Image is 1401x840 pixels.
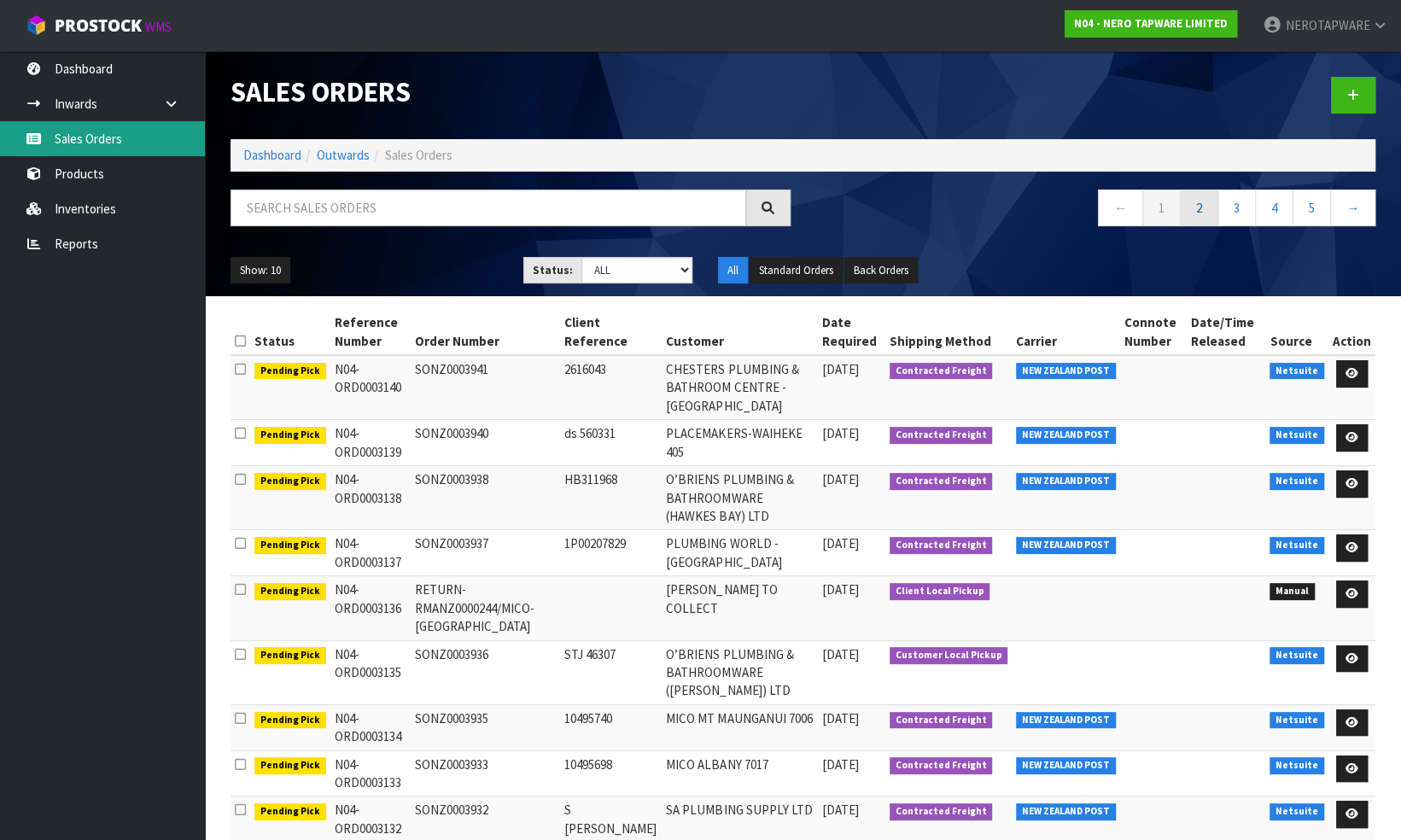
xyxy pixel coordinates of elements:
td: MICO MT MAUNGANUI 7006 [662,704,818,750]
td: 2616043 [560,355,662,420]
span: Contracted Freight [890,537,993,554]
span: NEW ZEALAND POST [1016,427,1116,444]
td: SONZ0003941 [411,355,560,420]
a: 2 [1180,190,1218,226]
span: Pending Pick [254,473,326,490]
span: Contracted Freight [890,363,993,380]
span: Contracted Freight [890,427,993,444]
a: Dashboard [243,147,301,163]
span: Pending Pick [254,583,326,600]
td: N04-ORD0003133 [330,750,412,796]
td: N04-ORD0003136 [330,576,412,640]
nav: Page navigation [816,190,1376,231]
span: Pending Pick [254,427,326,444]
td: O’BRIENS PLUMBING & BATHROOMWARE (HAWKES BAY) LTD [662,466,818,530]
span: [DATE] [822,756,859,773]
span: [DATE] [822,471,859,487]
span: Sales Orders [385,147,452,163]
span: Customer Local Pickup [890,647,1008,664]
span: [DATE] [822,535,859,551]
span: [DATE] [822,361,859,377]
span: NEW ZEALAND POST [1016,757,1116,774]
td: N04-ORD0003134 [330,704,412,750]
strong: Status: [533,263,573,277]
span: Netsuite [1270,363,1324,380]
span: Client Local Pickup [890,583,990,600]
td: PLUMBING WORLD - [GEOGRAPHIC_DATA] [662,530,818,576]
th: Date/Time Released [1187,309,1265,355]
span: NEROTAPWARE [1285,17,1369,33]
th: Carrier [1012,309,1120,355]
span: Netsuite [1270,803,1324,820]
td: N04-ORD0003140 [330,355,412,420]
th: Order Number [411,309,560,355]
span: Contracted Freight [890,803,993,820]
td: SONZ0003936 [411,640,560,704]
span: [DATE] [822,646,859,662]
a: 3 [1217,190,1256,226]
td: 10495698 [560,750,662,796]
span: NEW ZEALAND POST [1016,473,1116,490]
span: [DATE] [822,425,859,441]
a: 5 [1293,190,1331,226]
td: SONZ0003940 [411,420,560,466]
td: HB311968 [560,466,662,530]
span: Pending Pick [254,537,326,554]
td: SONZ0003935 [411,704,560,750]
td: RETURN-RMANZ0000244/MICO-[GEOGRAPHIC_DATA] [411,576,560,640]
span: NEW ZEALAND POST [1016,803,1116,820]
th: Source [1265,309,1328,355]
a: ← [1098,190,1143,226]
button: Standard Orders [750,257,843,284]
th: Reference Number [330,309,412,355]
td: ds 560331 [560,420,662,466]
td: 1P00207829 [560,530,662,576]
h1: Sales Orders [231,77,791,108]
button: Back Orders [844,257,918,284]
span: NEW ZEALAND POST [1016,363,1116,380]
th: Customer [662,309,818,355]
a: Outwards [317,147,370,163]
td: [PERSON_NAME] TO COLLECT [662,576,818,640]
span: [DATE] [822,802,859,818]
td: PLACEMAKERS-WAIHEKE 405 [662,420,818,466]
small: WMS [145,19,172,35]
button: Show: 10 [231,257,290,284]
td: SONZ0003933 [411,750,560,796]
th: Status [250,309,330,355]
span: Netsuite [1270,647,1324,664]
input: Search sales orders [231,190,746,226]
span: Manual [1270,583,1315,600]
span: [DATE] [822,710,859,726]
span: Contracted Freight [890,473,993,490]
span: Pending Pick [254,363,326,380]
td: N04-ORD0003138 [330,466,412,530]
span: NEW ZEALAND POST [1016,537,1116,554]
td: STJ 46307 [560,640,662,704]
th: Date Required [818,309,885,355]
td: 10495740 [560,704,662,750]
span: Contracted Freight [890,712,993,729]
td: N04-ORD0003137 [330,530,412,576]
th: Connote Number [1120,309,1187,355]
img: cube-alt.png [26,15,47,36]
span: Pending Pick [254,757,326,774]
span: Netsuite [1270,427,1324,444]
span: NEW ZEALAND POST [1016,712,1116,729]
td: N04-ORD0003135 [330,640,412,704]
span: Contracted Freight [890,757,993,774]
span: ProStock [55,15,142,37]
span: Netsuite [1270,537,1324,554]
span: Netsuite [1270,473,1324,490]
th: Shipping Method [885,309,1013,355]
td: MICO ALBANY 7017 [662,750,818,796]
span: Netsuite [1270,712,1324,729]
td: N04-ORD0003139 [330,420,412,466]
a: → [1330,190,1375,226]
button: All [718,257,748,284]
span: Pending Pick [254,647,326,664]
strong: N04 - NERO TAPWARE LIMITED [1074,16,1228,31]
th: Client Reference [560,309,662,355]
a: 1 [1142,190,1181,226]
a: 4 [1255,190,1293,226]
